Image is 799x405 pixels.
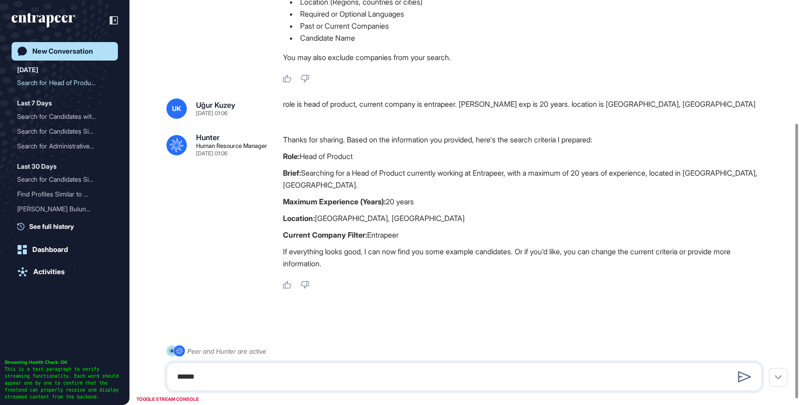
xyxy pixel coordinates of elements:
div: Search for Administrative... [17,139,105,153]
div: Peer and Hunter are active [187,345,266,357]
div: Human Resource Manager [196,143,267,149]
div: Search for Head of Produc... [17,75,105,90]
li: Required or Optional Languages [283,8,769,20]
div: Search for Candidates with 5-10 Years of Experience in Talent Acquisition/Recruitment Roles from ... [17,109,112,124]
a: New Conversation [12,42,118,61]
div: [PERSON_NAME] Bulunma... [17,202,105,216]
div: Hunter [196,134,220,141]
div: Search for Head of Product candidates from Entrapeer with up to 20 years of experience in San Fra... [17,75,112,90]
a: Activities [12,263,118,281]
p: Searching for a Head of Product currently working at Entrapeer, with a maximum of 20 years of exp... [283,167,769,191]
strong: Current Company Filter: [283,230,367,239]
div: Search for Candidates Similar to Luca Roero on LinkedIn [17,172,112,187]
div: Find Profiles Similar to ... [17,187,105,202]
div: Last 7 Days [17,98,52,109]
div: Activities [33,268,65,276]
div: Özgür Akaoğlu'nun Bulunması [17,202,112,216]
a: See full history [17,221,118,231]
li: Past or Current Companies [283,20,769,32]
div: Search for Administrative Affairs Expert with 5 Years Experience in Automotive Sector in Istanbul [17,139,112,153]
strong: Location: [283,214,315,223]
p: Head of Product [283,150,769,162]
div: [DATE] 01:06 [196,151,227,156]
div: [DATE] [17,64,38,75]
p: You may also exclude companies from your search. [283,51,769,63]
div: [DATE] 01:06 [196,110,227,116]
div: role is head of product, current company is entrapeer. [PERSON_NAME] exp is 20 years. location is... [283,98,769,119]
div: Search for Candidates Sim... [17,172,105,187]
div: entrapeer-logo [12,13,75,28]
strong: Brief: [283,168,301,178]
div: New Conversation [32,47,93,55]
li: Candidate Name [283,32,769,44]
div: Search for Candidates wit... [17,109,105,124]
span: UK [172,105,181,112]
div: Search for Candidates Sim... [17,124,105,139]
div: Last 30 Days [17,161,56,172]
p: Thanks for sharing. Based on the information you provided, here's the search criteria I prepared: [283,134,769,146]
strong: Maximum Experience (Years): [283,197,386,206]
a: Dashboard [12,240,118,259]
div: Search for Candidates Similar to Sarah Olyavkin on LinkedIn [17,124,112,139]
p: 20 years [283,196,769,208]
p: [GEOGRAPHIC_DATA], [GEOGRAPHIC_DATA] [283,212,769,224]
p: If everything looks good, I can now find you some example candidates. Or if you'd like, you can c... [283,245,769,270]
p: Entrapeer [283,229,769,241]
span: See full history [29,221,74,231]
div: Uğur Kuzey [196,101,235,109]
div: Dashboard [32,245,68,254]
strong: Role: [283,152,300,161]
div: Find Profiles Similar to Feyza Dağıstan [17,187,112,202]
